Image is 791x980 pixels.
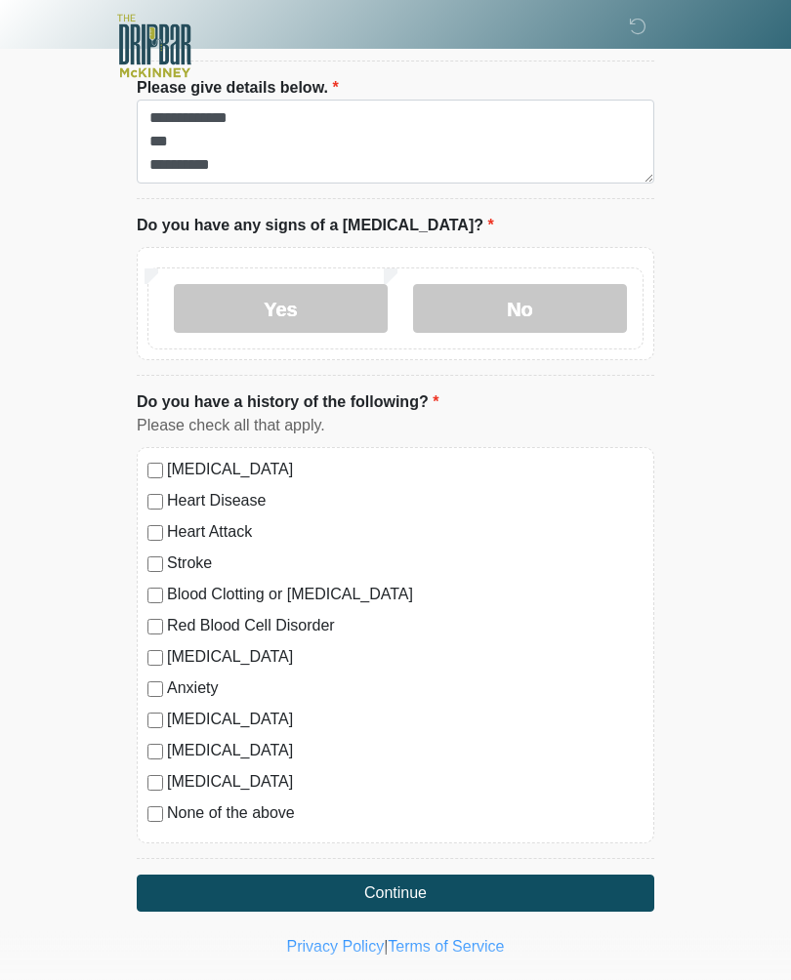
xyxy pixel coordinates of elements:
input: [MEDICAL_DATA] [147,714,163,729]
label: Anxiety [167,677,644,701]
a: Terms of Service [388,939,504,956]
label: Yes [174,285,388,334]
a: | [384,939,388,956]
input: [MEDICAL_DATA] [147,651,163,667]
label: Do you have any signs of a [MEDICAL_DATA]? [137,215,494,238]
label: [MEDICAL_DATA] [167,646,644,670]
input: None of the above [147,807,163,823]
label: [MEDICAL_DATA] [167,709,644,732]
input: Anxiety [147,682,163,698]
img: The DRIPBaR - McKinney Logo [117,15,191,78]
label: [MEDICAL_DATA] [167,740,644,763]
label: None of the above [167,802,644,826]
input: Heart Attack [147,526,163,542]
label: [MEDICAL_DATA] [167,771,644,795]
a: Privacy Policy [287,939,385,956]
input: [MEDICAL_DATA] [147,745,163,760]
label: Blood Clotting or [MEDICAL_DATA] [167,584,644,607]
input: Blood Clotting or [MEDICAL_DATA] [147,589,163,604]
label: Do you have a history of the following? [137,391,438,415]
input: Red Blood Cell Disorder [147,620,163,635]
label: Stroke [167,552,644,576]
input: [MEDICAL_DATA] [147,464,163,479]
div: Please check all that apply. [137,415,654,438]
label: [MEDICAL_DATA] [167,459,644,482]
input: Heart Disease [147,495,163,510]
label: Heart Disease [167,490,644,513]
input: [MEDICAL_DATA] [147,776,163,792]
input: Stroke [147,557,163,573]
label: Red Blood Cell Disorder [167,615,644,638]
label: No [413,285,627,334]
button: Continue [137,876,654,913]
label: Heart Attack [167,521,644,545]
